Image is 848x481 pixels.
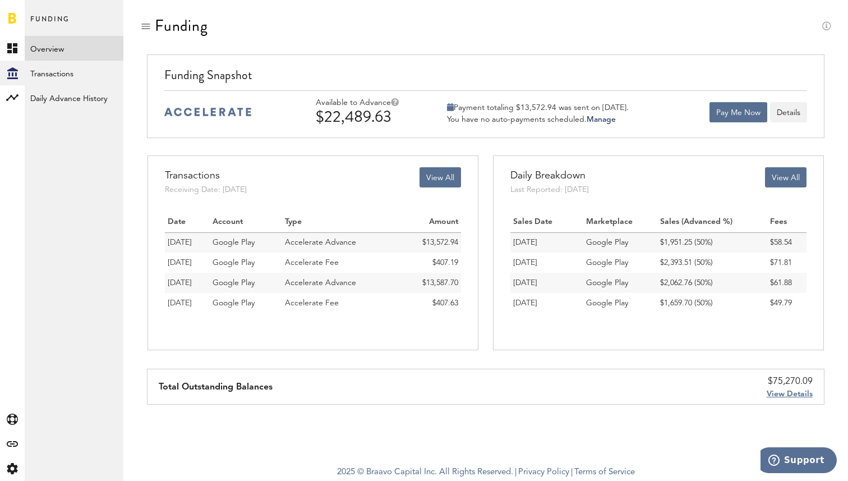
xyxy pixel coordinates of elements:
td: $13,587.70 [398,273,461,293]
td: $2,062.76 (50%) [657,273,768,293]
th: Marketplace [583,212,657,232]
td: Accelerate Fee [282,253,398,273]
a: Privacy Policy [518,468,569,477]
div: Receiving Date: [DATE] [165,184,247,195]
span: $407.19 [432,259,458,267]
td: $407.19 [398,253,461,273]
th: Account [210,212,282,232]
td: [DATE] [510,232,583,253]
td: Google Play [210,293,282,313]
td: $13,572.94 [398,232,461,253]
td: Accelerate Advance [282,273,398,293]
span: Google Play [213,299,255,307]
td: $1,951.25 (50%) [657,232,768,253]
td: Accelerate Advance [282,232,398,253]
th: Sales Date [510,212,583,232]
td: 09/03/25 [165,293,210,313]
td: Google Play [210,273,282,293]
div: Last Reported: [DATE] [510,184,589,195]
td: 09/09/25 [165,253,210,273]
td: 09/03/25 [165,273,210,293]
span: [DATE] [168,299,192,307]
span: Google Play [213,279,255,287]
a: Daily Advance History [25,85,123,110]
th: Fees [767,212,806,232]
span: [DATE] [168,279,192,287]
th: Type [282,212,398,232]
div: Transactions [165,167,247,184]
td: $71.81 [767,253,806,273]
a: Overview [25,36,123,61]
td: [DATE] [510,273,583,293]
td: $2,393.51 (50%) [657,253,768,273]
th: Sales (Advanced %) [657,212,768,232]
span: Funding [30,12,70,36]
div: Daily Breakdown [510,167,589,184]
span: $13,587.70 [422,279,458,287]
a: Transactions [25,61,123,85]
td: 09/09/25 [165,232,210,253]
button: Pay Me Now [709,102,767,122]
div: Total Outstanding Balances [159,369,273,404]
div: Funding Snapshot [164,66,806,90]
button: Details [770,102,807,122]
span: View Details [767,390,813,398]
div: Funding [155,17,208,35]
span: Accelerate Fee [285,299,339,307]
th: Amount [398,212,461,232]
td: Google Play [210,253,282,273]
iframe: Opens a widget where you can find more information [761,447,837,475]
td: $1,659.70 (50%) [657,293,768,313]
div: $75,270.09 [767,375,813,388]
span: Google Play [213,259,255,267]
img: accelerate-medium-blue-logo.svg [164,108,251,116]
td: Google Play [583,273,657,293]
td: $49.79 [767,293,806,313]
td: Google Play [210,232,282,253]
div: $22,489.63 [316,108,422,126]
div: Available to Advance [316,98,422,108]
div: You have no auto-payments scheduled. [447,114,629,125]
span: $407.63 [432,299,458,307]
span: [DATE] [168,239,192,246]
a: Terms of Service [574,468,635,477]
span: Accelerate Advance [285,239,356,246]
td: Google Play [583,253,657,273]
td: [DATE] [510,253,583,273]
th: Date [165,212,210,232]
span: Accelerate Advance [285,279,356,287]
td: Google Play [583,232,657,253]
span: Google Play [213,239,255,246]
button: View All [765,167,806,187]
td: $61.88 [767,273,806,293]
td: Google Play [583,293,657,313]
span: 2025 © Braavo Capital Inc. All Rights Reserved. [337,464,513,481]
td: $407.63 [398,293,461,313]
td: Accelerate Fee [282,293,398,313]
span: [DATE] [168,259,192,267]
a: Manage [587,116,616,123]
span: $13,572.94 [422,239,458,246]
div: Payment totaling $13,572.94 was sent on [DATE]. [447,103,629,113]
td: $58.54 [767,232,806,253]
td: [DATE] [510,293,583,313]
button: View All [420,167,461,187]
span: Accelerate Fee [285,259,339,267]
